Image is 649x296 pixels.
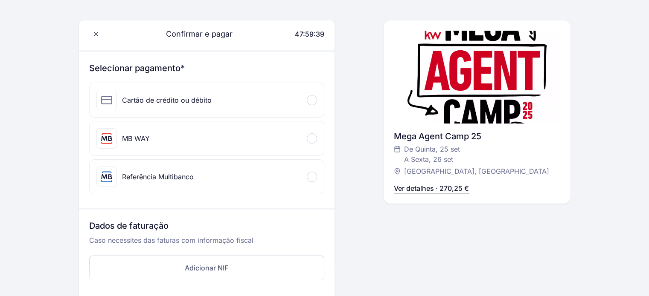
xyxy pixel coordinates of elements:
[394,183,469,193] p: Ver detalhes · 270,25 €
[404,144,460,164] span: De Quinta, 25 set A Sexta, 26 set
[156,28,233,40] span: Confirmar e pagar
[295,30,324,38] span: 47:59:39
[394,130,560,142] div: Mega Agent Camp 25
[89,235,324,252] p: Caso necessites das faturas com informação fiscal
[122,95,212,105] div: Cartão de crédito ou débito
[404,166,549,176] span: [GEOGRAPHIC_DATA], [GEOGRAPHIC_DATA]
[89,256,324,280] button: Adicionar NIF
[122,172,194,182] div: Referência Multibanco
[89,62,324,74] h3: Selecionar pagamento*
[122,133,150,144] div: MB WAY
[89,220,324,235] h3: Dados de faturação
